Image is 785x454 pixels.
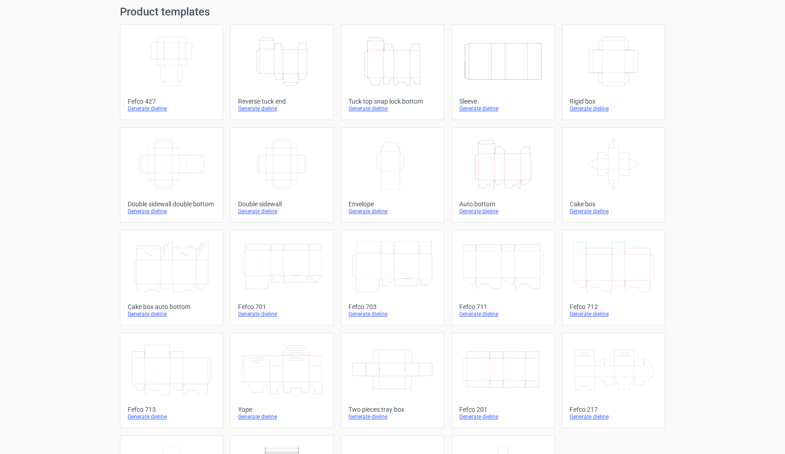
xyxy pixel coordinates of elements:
div: Generate dieline [570,208,657,215]
div: Fefco 711 [459,303,547,310]
a: EnvelopeGenerate dieline [341,127,444,223]
a: Fefco 217Generate dieline [562,333,665,428]
a: Fefco 201Generate dieline [452,333,555,428]
div: Generate dieline [128,105,215,112]
a: Auto bottomGenerate dieline [452,127,555,223]
a: SleeveGenerate dieline [452,25,555,120]
a: Fefco 712Generate dieline [562,230,665,325]
div: Generate dieline [238,105,326,112]
div: Fefco 427 [128,98,215,105]
div: Fefco 217 [570,406,657,413]
a: Double sidewall double bottomGenerate dieline [120,127,223,223]
div: Generate dieline [238,310,326,318]
div: Tuck top snap lock bottom [348,98,436,105]
a: Fefco 701Generate dieline [230,230,333,325]
div: Fefco 701 [238,303,326,310]
a: Cake boxGenerate dieline [562,127,665,223]
div: Yope [238,406,326,413]
div: Generate dieline [570,105,657,112]
div: Generate dieline [570,413,657,420]
a: Two pieces tray boxGenerate dieline [341,333,444,428]
div: Generate dieline [459,413,547,420]
div: Reverse tuck end [238,98,326,105]
div: Cake box [570,200,657,208]
div: Generate dieline [459,105,547,112]
div: Envelope [348,200,436,208]
div: Generate dieline [348,310,436,318]
a: Fefco 711Generate dieline [452,230,555,325]
div: Two pieces tray box [348,406,436,413]
a: Reverse tuck endGenerate dieline [230,25,333,120]
div: Generate dieline [128,310,215,318]
a: Fefco 703Generate dieline [341,230,444,325]
div: Sleeve [459,98,547,105]
h1: Product templates [120,6,665,17]
div: Generate dieline [238,413,326,420]
div: Fefco 713 [128,406,215,413]
div: Fefco 712 [570,303,657,310]
a: Fefco 713Generate dieline [120,333,223,428]
div: Generate dieline [348,105,436,112]
div: Auto bottom [459,200,547,208]
div: Rigid box [570,98,657,105]
a: Tuck top snap lock bottomGenerate dieline [341,25,444,120]
a: Cake box auto bottomGenerate dieline [120,230,223,325]
div: Generate dieline [128,208,215,215]
a: YopeGenerate dieline [230,333,333,428]
div: Double sidewall double bottom [128,200,215,208]
div: Generate dieline [459,310,547,318]
div: Generate dieline [238,208,326,215]
div: Generate dieline [348,413,436,420]
a: Fefco 427Generate dieline [120,25,223,120]
div: Generate dieline [128,413,215,420]
div: Generate dieline [570,310,657,318]
div: Double sidewall [238,200,326,208]
div: Generate dieline [348,208,436,215]
a: Rigid boxGenerate dieline [562,25,665,120]
div: Fefco 703 [348,303,436,310]
a: Double sidewallGenerate dieline [230,127,333,223]
div: Fefco 201 [459,406,547,413]
div: Cake box auto bottom [128,303,215,310]
div: Generate dieline [459,208,547,215]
